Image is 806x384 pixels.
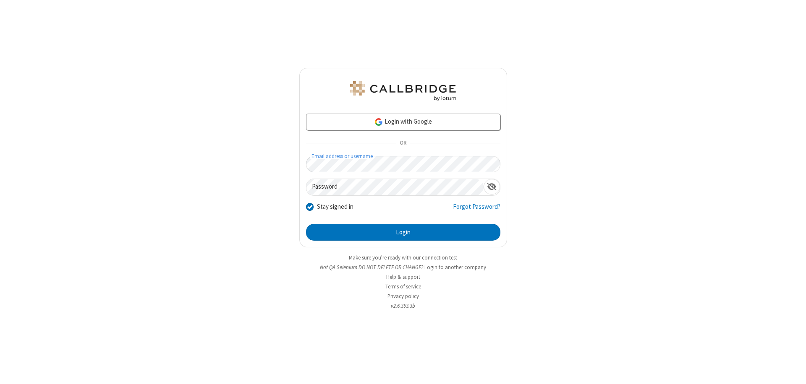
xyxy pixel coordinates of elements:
a: Make sure you're ready with our connection test [349,254,457,261]
input: Email address or username [306,156,500,172]
span: OR [396,138,410,149]
a: Help & support [386,273,420,280]
label: Stay signed in [317,202,353,212]
button: Login [306,224,500,241]
button: Login to another company [424,263,486,271]
a: Privacy policy [387,293,419,300]
img: google-icon.png [374,117,383,127]
img: QA Selenium DO NOT DELETE OR CHANGE [348,81,458,101]
a: Terms of service [385,283,421,290]
a: Login with Google [306,114,500,130]
li: Not QA Selenium DO NOT DELETE OR CHANGE? [299,263,507,271]
li: v2.6.353.3b [299,302,507,310]
a: Forgot Password? [453,202,500,218]
input: Password [306,179,484,195]
div: Show password [484,179,500,195]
